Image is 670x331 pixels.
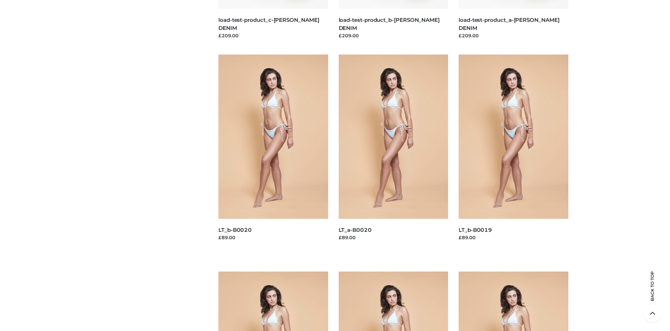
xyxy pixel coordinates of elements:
div: £89.00 [218,234,328,241]
div: £89.00 [339,234,448,241]
a: load-test-product_c-[PERSON_NAME] DENIM [218,17,319,31]
a: LT_a-B0020 [339,227,372,233]
div: £209.00 [218,32,328,39]
div: £89.00 [459,234,568,241]
div: £209.00 [459,32,568,39]
a: LT_b-B0020 [218,227,252,233]
a: load-test-product_b-[PERSON_NAME] DENIM [339,17,440,31]
a: LT_b-B0019 [459,227,492,233]
span: Back to top [644,284,661,301]
div: £209.00 [339,32,448,39]
a: load-test-product_a-[PERSON_NAME] DENIM [459,17,560,31]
